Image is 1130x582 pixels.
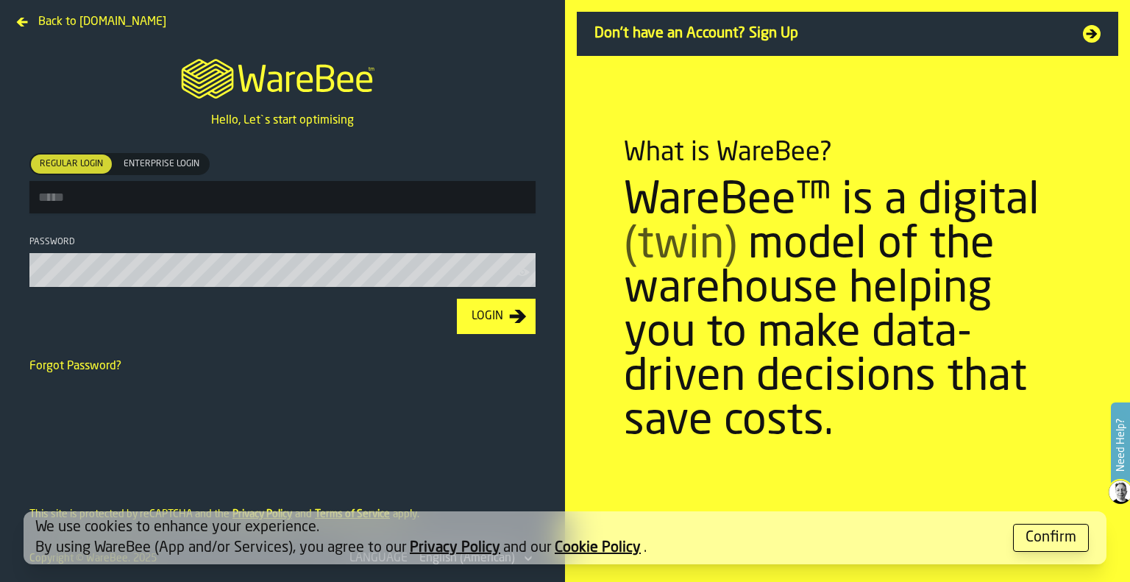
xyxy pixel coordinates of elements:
div: Confirm [1026,528,1076,548]
span: (twin) [624,224,737,268]
label: button-toolbar-[object Object] [29,153,536,213]
span: Enterprise Login [118,157,205,171]
div: WareBee™ is a digital model of the warehouse helping you to make data-driven decisions that save ... [624,180,1071,444]
button: button-Login [457,299,536,334]
div: thumb [31,155,112,174]
input: button-toolbar-Password [29,253,536,287]
button: button- [1013,524,1089,552]
div: alert-[object Object] [24,511,1106,564]
div: Password [29,237,536,247]
a: Cookie Policy [555,541,641,556]
input: button-toolbar-[object Object] [29,181,536,213]
span: Back to [DOMAIN_NAME] [38,13,166,31]
span: Regular Login [34,157,109,171]
button: button-toolbar-Password [515,265,533,280]
div: Login [466,308,509,325]
a: Privacy Policy [410,541,500,556]
a: Back to [DOMAIN_NAME] [12,12,172,24]
a: logo-header [168,41,397,112]
span: Don't have an Account? Sign Up [594,24,1065,44]
label: button-switch-multi-Regular Login [29,153,113,175]
a: Forgot Password? [29,361,121,372]
div: thumb [115,155,208,174]
a: Don't have an Account? Sign Up [577,12,1118,56]
p: Hello, Let`s start optimising [211,112,354,129]
label: button-toolbar-Password [29,237,536,287]
label: Need Help? [1112,404,1129,486]
div: We use cookies to enhance your experience. By using WareBee (App and/or Services), you agree to o... [35,517,1001,558]
div: What is WareBee? [624,138,832,168]
label: button-switch-multi-Enterprise Login [113,153,210,175]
